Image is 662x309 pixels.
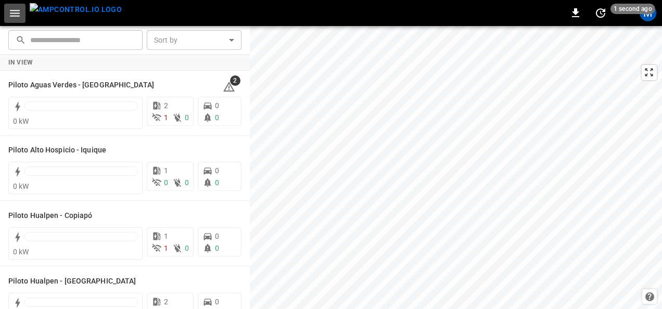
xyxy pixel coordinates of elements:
[164,101,168,110] span: 2
[164,178,168,187] span: 0
[164,244,168,252] span: 1
[185,244,189,252] span: 0
[250,26,662,309] canvas: Map
[215,298,219,306] span: 0
[185,113,189,122] span: 0
[215,244,219,252] span: 0
[8,145,106,156] h6: Piloto Alto Hospicio - Iquique
[13,248,29,256] span: 0 kW
[8,80,154,91] h6: Piloto Aguas Verdes - Antofagasta
[610,4,655,14] span: 1 second ago
[215,113,219,122] span: 0
[8,210,92,222] h6: Piloto Hualpen - Copiapó
[164,166,168,175] span: 1
[13,117,29,125] span: 0 kW
[164,298,168,306] span: 2
[164,113,168,122] span: 1
[30,3,122,16] img: ampcontrol.io logo
[8,276,136,287] h6: Piloto Hualpen - Santiago
[215,166,219,175] span: 0
[164,232,168,240] span: 1
[8,59,33,66] strong: In View
[185,178,189,187] span: 0
[13,182,29,190] span: 0 kW
[230,75,240,86] span: 2
[592,5,609,21] button: set refresh interval
[215,232,219,240] span: 0
[215,178,219,187] span: 0
[215,101,219,110] span: 0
